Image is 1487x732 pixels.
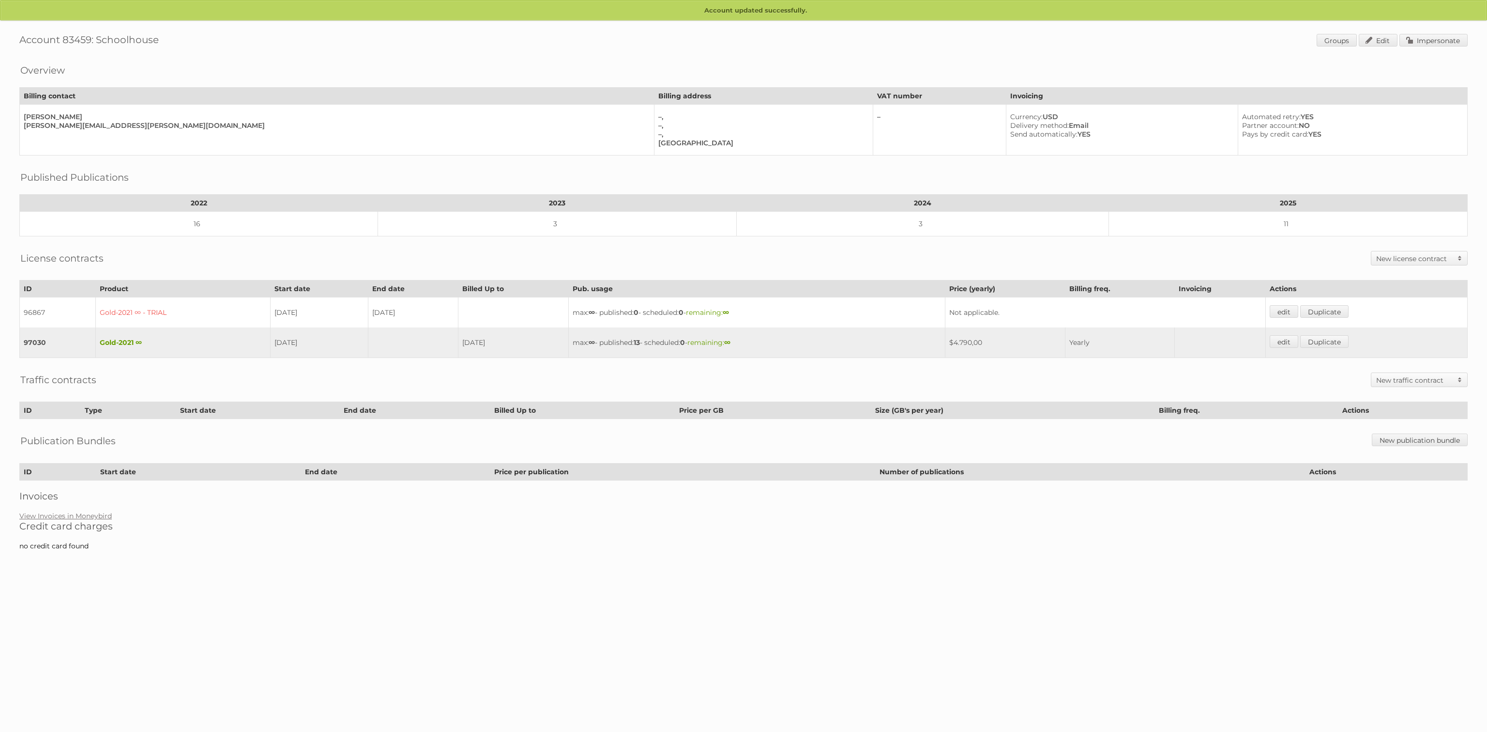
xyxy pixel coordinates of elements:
[1453,251,1467,265] span: Toggle
[736,212,1109,236] td: 3
[634,338,640,347] strong: 13
[658,139,865,147] div: [GEOGRAPHIC_DATA]
[1109,212,1468,236] td: 11
[1359,34,1397,47] a: Edit
[81,402,176,419] th: Type
[458,280,569,297] th: Billed Up to
[20,434,116,448] h2: Publication Bundles
[0,0,1487,21] p: Account updated successfully.
[634,308,638,317] strong: 0
[871,402,1154,419] th: Size (GB's per year)
[1006,88,1468,105] th: Invoicing
[1065,280,1175,297] th: Billing freq.
[724,338,730,347] strong: ∞
[458,327,569,358] td: [DATE]
[20,212,378,236] td: 16
[1371,373,1467,387] a: New traffic contract
[20,297,96,328] td: 96867
[589,308,595,317] strong: ∞
[658,112,865,121] div: –,
[569,280,945,297] th: Pub. usage
[20,195,378,212] th: 2022
[723,308,729,317] strong: ∞
[945,297,1265,328] td: Not applicable.
[1010,130,1077,139] span: Send automatically:
[20,373,96,387] h2: Traffic contracts
[339,402,490,419] th: End date
[1010,121,1230,130] div: Email
[20,88,654,105] th: Billing contact
[271,327,368,358] td: [DATE]
[1300,305,1349,318] a: Duplicate
[1317,34,1357,47] a: Groups
[1305,464,1468,481] th: Actions
[20,280,96,297] th: ID
[20,402,81,419] th: ID
[378,212,736,236] td: 3
[1010,121,1069,130] span: Delivery method:
[1371,251,1467,265] a: New license contract
[368,280,458,297] th: End date
[1338,402,1467,419] th: Actions
[569,327,945,358] td: max: - published: - scheduled: -
[1242,121,1459,130] div: NO
[490,464,875,481] th: Price per publication
[589,338,595,347] strong: ∞
[368,297,458,328] td: [DATE]
[687,338,730,347] span: remaining:
[945,327,1065,358] td: $4.790,00
[271,297,368,328] td: [DATE]
[1399,34,1468,47] a: Impersonate
[1270,305,1298,318] a: edit
[875,464,1305,481] th: Number of publications
[1242,130,1308,139] span: Pays by credit card:
[1109,195,1468,212] th: 2025
[301,464,490,481] th: End date
[1155,402,1338,419] th: Billing freq.
[24,121,646,130] div: [PERSON_NAME][EMAIL_ADDRESS][PERSON_NAME][DOMAIN_NAME]
[20,251,104,265] h2: License contracts
[1065,327,1175,358] td: Yearly
[1010,112,1230,121] div: USD
[945,280,1065,297] th: Price (yearly)
[873,105,1006,156] td: –
[20,170,129,185] h2: Published Publications
[658,130,865,139] div: –,
[1010,130,1230,139] div: YES
[680,338,685,347] strong: 0
[19,512,112,520] a: View Invoices in Moneybird
[378,195,736,212] th: 2023
[654,88,873,105] th: Billing address
[1242,121,1299,130] span: Partner account:
[20,63,65,78] h2: Overview
[679,308,683,317] strong: 0
[1242,130,1459,139] div: YES
[176,402,339,419] th: Start date
[1376,254,1453,264] h2: New license contract
[1376,375,1453,385] h2: New traffic contract
[1453,373,1467,387] span: Toggle
[20,327,96,358] td: 97030
[96,464,301,481] th: Start date
[1372,434,1468,446] a: New publication bundle
[1300,335,1349,348] a: Duplicate
[271,280,368,297] th: Start date
[490,402,675,419] th: Billed Up to
[19,34,1468,48] h1: Account 83459: Schoolhouse
[675,402,871,419] th: Price per GB
[96,280,271,297] th: Product
[1266,280,1468,297] th: Actions
[1270,335,1298,348] a: edit
[873,88,1006,105] th: VAT number
[19,490,1468,502] h2: Invoices
[1242,112,1301,121] span: Automated retry:
[686,308,729,317] span: remaining:
[96,327,271,358] td: Gold-2021 ∞
[24,112,646,121] div: [PERSON_NAME]
[1010,112,1043,121] span: Currency:
[1242,112,1459,121] div: YES
[20,464,96,481] th: ID
[19,520,1468,532] h2: Credit card charges
[96,297,271,328] td: Gold-2021 ∞ - TRIAL
[658,121,865,130] div: –,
